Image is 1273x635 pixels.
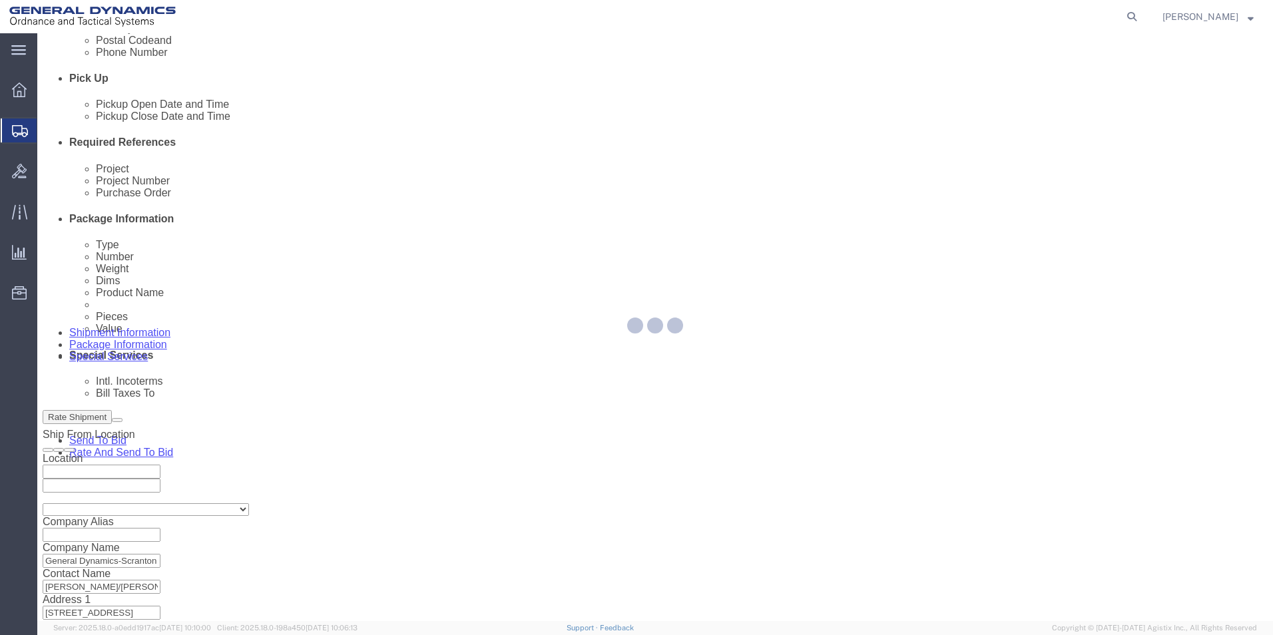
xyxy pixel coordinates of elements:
a: Support [567,624,600,632]
span: Client: 2025.18.0-198a450 [217,624,358,632]
img: logo [9,7,176,27]
span: [DATE] 10:10:00 [159,624,211,632]
span: Britney Atkins [1162,9,1238,24]
span: [DATE] 10:06:13 [306,624,358,632]
button: [PERSON_NAME] [1162,9,1254,25]
span: Copyright © [DATE]-[DATE] Agistix Inc., All Rights Reserved [1052,622,1257,634]
a: Feedback [600,624,634,632]
span: Server: 2025.18.0-a0edd1917ac [53,624,211,632]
